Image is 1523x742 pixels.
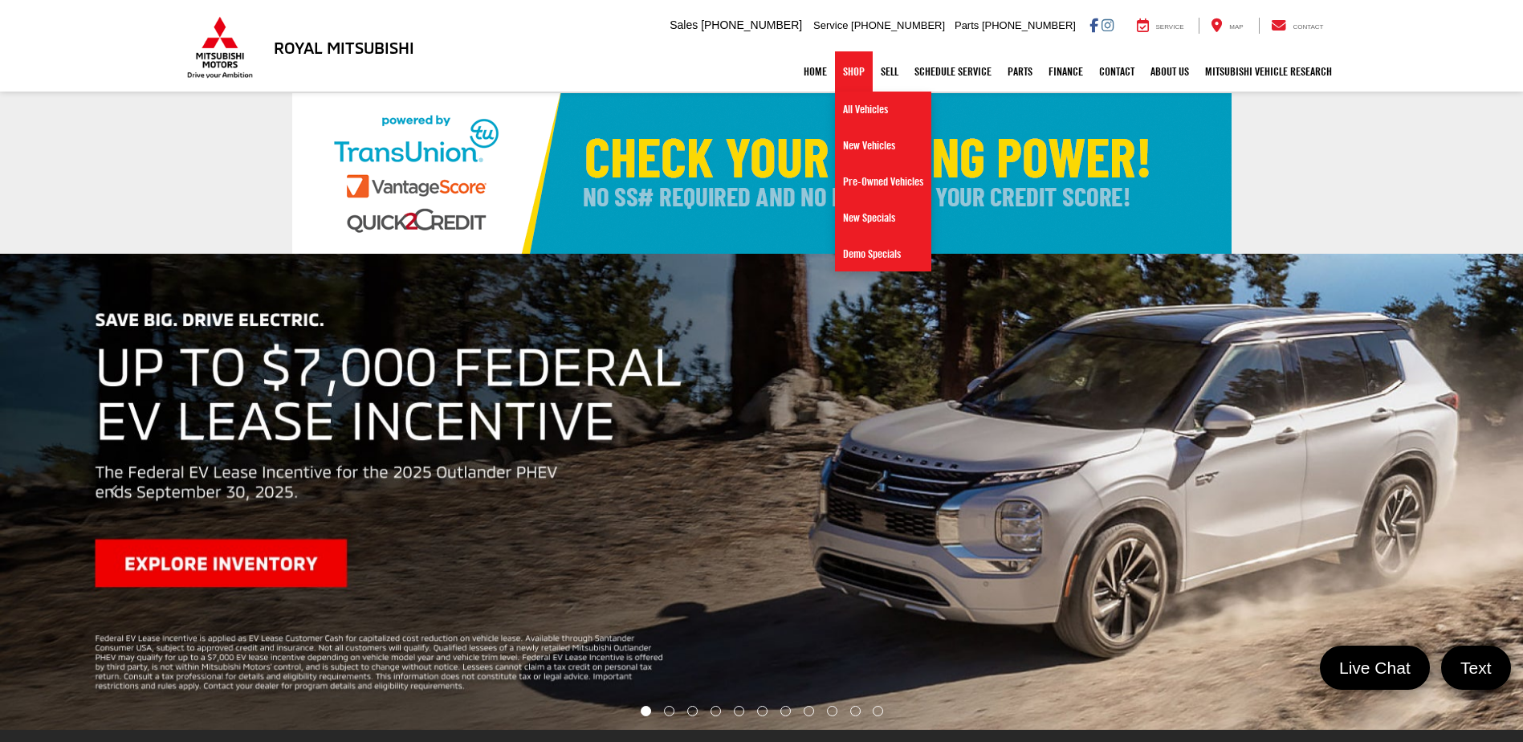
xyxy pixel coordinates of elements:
li: Go to slide number 7. [780,706,791,716]
a: Home [796,51,835,92]
span: Service [813,19,848,31]
a: Service [1125,18,1196,34]
a: New Vehicles [835,128,931,164]
li: Go to slide number 6. [757,706,768,716]
h3: Royal Mitsubishi [274,39,414,56]
a: Map [1199,18,1255,34]
a: All Vehicles [835,92,931,128]
a: Pre-Owned Vehicles [835,164,931,200]
a: New Specials [835,200,931,236]
span: Sales [670,18,698,31]
li: Go to slide number 1. [641,706,651,716]
li: Go to slide number 9. [827,706,837,716]
span: Service [1156,23,1184,31]
span: Map [1229,23,1243,31]
span: [PHONE_NUMBER] [701,18,802,31]
a: Live Chat [1320,646,1430,690]
button: Click to view next picture. [1294,286,1523,698]
a: Sell [873,51,906,92]
a: Instagram: Click to visit our Instagram page [1102,18,1114,31]
img: Mitsubishi [184,16,256,79]
span: [PHONE_NUMBER] [982,19,1076,31]
a: Schedule Service: Opens in a new tab [906,51,1000,92]
span: Text [1452,657,1500,679]
a: Facebook: Click to visit our Facebook page [1089,18,1098,31]
span: [PHONE_NUMBER] [851,19,945,31]
a: Parts: Opens in a new tab [1000,51,1040,92]
img: Check Your Buying Power [292,93,1232,254]
a: Text [1441,646,1511,690]
a: Finance [1040,51,1091,92]
a: Demo Specials [835,236,931,271]
a: Shop [835,51,873,92]
a: Contact [1091,51,1142,92]
li: Go to slide number 5. [734,706,744,716]
li: Go to slide number 8. [804,706,814,716]
li: Go to slide number 11. [873,706,883,716]
li: Go to slide number 3. [687,706,698,716]
span: Parts [955,19,979,31]
a: About Us [1142,51,1197,92]
span: Live Chat [1331,657,1419,679]
li: Go to slide number 2. [664,706,674,716]
a: Contact [1259,18,1336,34]
span: Contact [1293,23,1323,31]
li: Go to slide number 10. [850,706,861,716]
li: Go to slide number 4. [711,706,721,716]
a: Mitsubishi Vehicle Research [1197,51,1340,92]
